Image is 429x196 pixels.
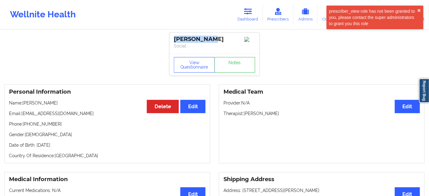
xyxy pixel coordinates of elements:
p: Email: [EMAIL_ADDRESS][DOMAIN_NAME] [9,110,205,117]
p: Address: [STREET_ADDRESS][PERSON_NAME] [224,187,420,194]
a: Prescribers [263,4,294,25]
h3: Medical Team [224,88,420,96]
p: Name: [PERSON_NAME] [9,100,205,106]
button: Delete [147,100,179,113]
h3: Personal Information [9,88,205,96]
a: Report Bug [419,78,429,103]
a: Admins [293,4,318,25]
p: Therapist: [PERSON_NAME] [224,110,420,117]
h3: Medical Information [9,176,205,183]
p: Provider: N/A [224,100,420,106]
h3: Shipping Address [224,176,420,183]
a: Notes [214,57,255,73]
p: Current Medications: N/A [9,187,205,194]
p: Country Of Residence: [GEOGRAPHIC_DATA] [9,153,205,159]
a: Dashboard [233,4,263,25]
a: Coaches [318,4,343,25]
div: prescriber_view role has not been granted to you, please contact the super administrators to gran... [329,8,417,27]
button: Edit [395,100,420,113]
p: Gender: [DEMOGRAPHIC_DATA] [9,131,205,138]
button: Edit [180,100,205,113]
button: close [417,8,421,13]
p: Phone: [PHONE_NUMBER] [9,121,205,127]
p: Date of Birth: [DATE] [9,142,205,148]
p: Social [174,43,255,49]
div: [PERSON_NAME] [174,36,255,43]
img: Image%2Fplaceholer-image.png [244,37,255,42]
button: View Questionnaire [174,57,215,73]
